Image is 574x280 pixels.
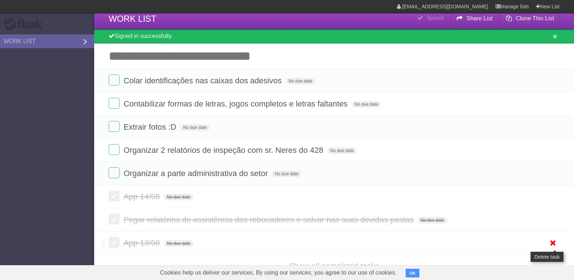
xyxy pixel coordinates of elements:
label: Done [109,214,120,225]
span: No due date [327,147,357,154]
span: No due date [352,101,381,108]
span: No due date [164,240,193,247]
span: Colar identificações nas caixas dos adesivos [123,76,284,85]
span: No due date [164,194,193,200]
b: Share List [466,15,493,21]
span: Organizar 2 relatórios de inspeção com sr. Neres do 428 [123,146,325,155]
span: Organizar a parte administrativa do setor [123,169,270,178]
span: No due date [418,217,447,223]
div: Signed in successfully. [94,29,574,43]
span: Pegar relatórios de assistência dos rebocadores e salvar nas suas devidas pastas [123,215,415,224]
span: Extrair fotos :D [123,122,178,131]
button: Clone This List [500,12,560,25]
span: Contabilizar formas de letras, jogos completos e letras faltantes [123,99,349,108]
span: App 14/08 [123,192,162,201]
button: Share List [451,12,498,25]
label: Done [109,98,120,109]
b: Clone This List [516,15,554,21]
span: App 13/08 [123,238,162,247]
span: WORK LIST [109,14,156,24]
a: Show all completed tasks [289,262,379,271]
label: Done [109,167,120,178]
button: OK [406,269,420,277]
label: Done [109,191,120,201]
div: Flask [4,18,47,31]
label: Done [109,75,120,85]
label: Done [109,237,120,248]
span: No due date [272,171,301,177]
span: Cookies help us deliver our services. By using our services, you agree to our use of cookies. [153,266,404,280]
label: Done [109,121,120,132]
span: No due date [286,78,315,84]
span: No due date [180,124,210,131]
b: Saved [427,15,443,21]
label: Done [109,144,120,155]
